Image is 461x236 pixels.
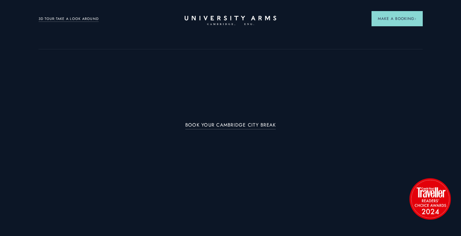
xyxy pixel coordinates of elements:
[185,122,276,130] a: BOOK YOUR CAMBRIDGE CITY BREAK
[414,18,416,20] img: Arrow icon
[39,16,99,22] a: 3D TOUR:TAKE A LOOK AROUND
[185,16,276,26] a: Home
[372,11,423,26] button: Make a BookingArrow icon
[378,16,416,22] span: Make a Booking
[406,175,454,222] img: image-2524eff8f0c5d55edbf694693304c4387916dea5-1501x1501-png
